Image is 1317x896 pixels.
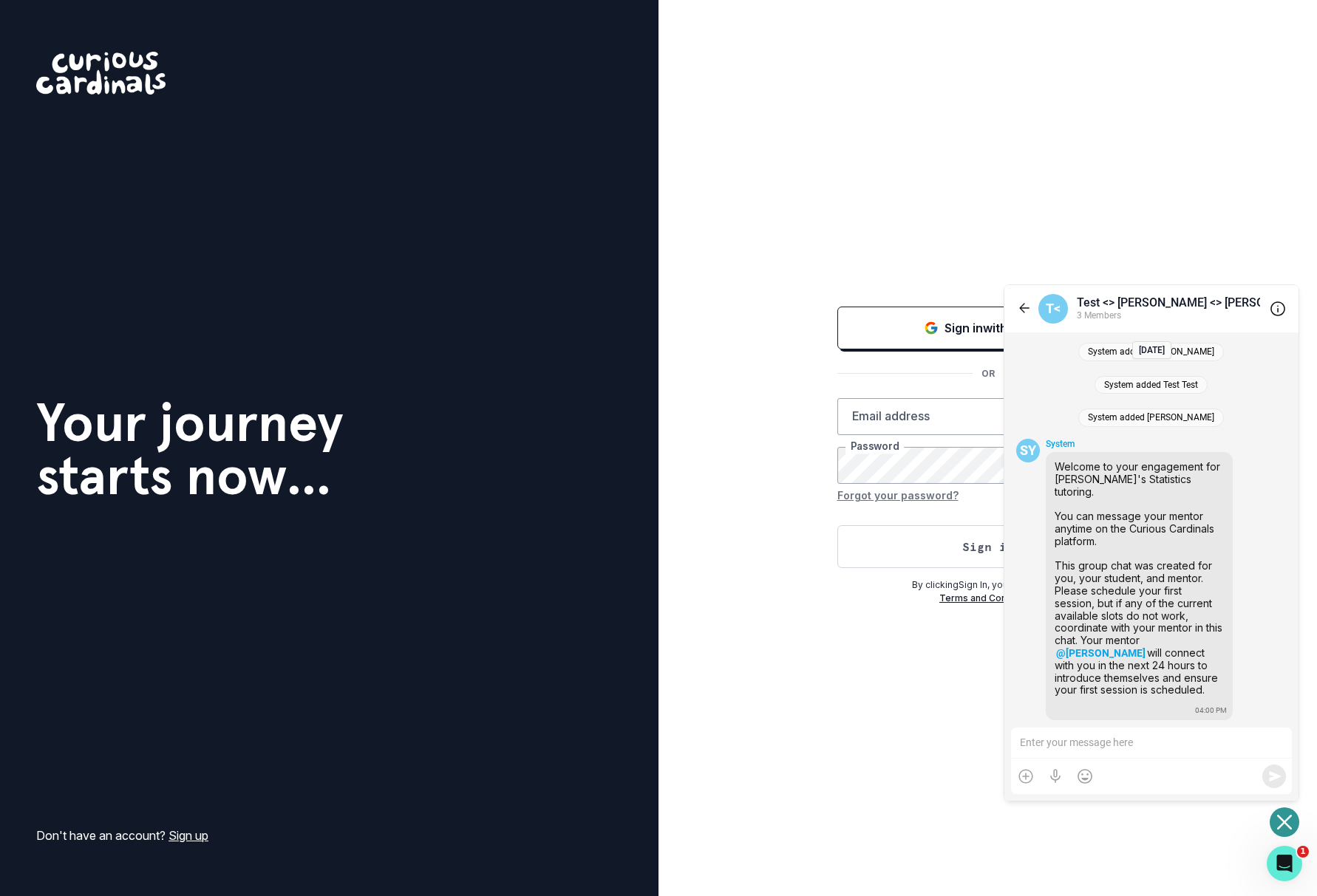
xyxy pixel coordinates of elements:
button: Forgot your password? [837,484,959,507]
p: OR [973,367,1004,380]
p: By clicking Sign In , you agree to our [837,578,1139,592]
iframe: Intercom live chat [1267,846,1302,881]
button: Sign in with Google (GSuite) [837,307,1139,349]
p: Sign in with Google [945,319,1052,337]
button: Open or close messaging widget [1270,807,1299,837]
img: Curious Cardinals Logo [36,52,166,95]
h1: Your journey starts now... [36,396,344,502]
a: Sign up [169,828,208,843]
span: 1 [1297,846,1309,858]
p: Don't have an account? [36,827,208,844]
button: Sign in [837,525,1139,568]
a: Terms and Conditions [939,592,1036,603]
